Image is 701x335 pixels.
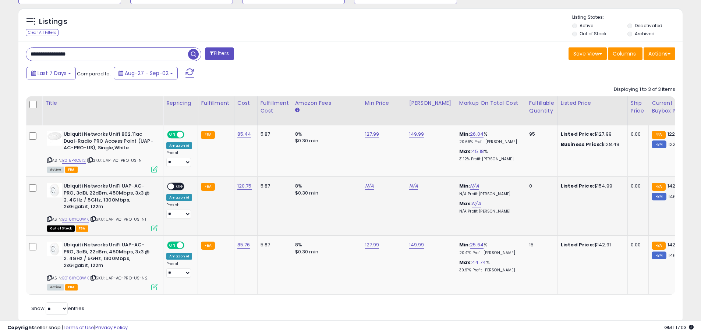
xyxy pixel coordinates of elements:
button: Aug-27 - Sep-02 [114,67,178,79]
small: Amazon Fees. [295,107,300,114]
div: Preset: [166,150,192,167]
span: 122.98 [668,141,683,148]
div: % [459,259,520,273]
div: 8% [295,242,356,248]
div: % [459,242,520,255]
div: Current Buybox Price [652,99,690,115]
small: FBA [652,242,665,250]
span: | SKU: UAP-AC-PRO-US-N2 [90,275,148,281]
h5: Listings [39,17,67,27]
div: 5.87 [261,242,286,248]
div: ASIN: [47,131,157,172]
span: Show: entries [31,305,84,312]
div: 8% [295,183,356,189]
a: B015PRO512 [62,157,86,164]
span: | SKU: UAP-AC-PRO-US-N1 [90,216,146,222]
p: Listing States: [572,14,683,21]
div: Cost [237,99,254,107]
a: Terms of Use [63,324,94,331]
div: Title [45,99,160,107]
div: seller snap | | [7,324,128,331]
div: ASIN: [47,242,157,289]
div: 0 [529,183,552,189]
a: Privacy Policy [95,324,128,331]
b: Max: [459,259,472,266]
div: 95 [529,131,552,138]
label: Deactivated [635,22,662,29]
span: All listings that are currently out of stock and unavailable for purchase on Amazon [47,225,75,232]
a: N/A [472,200,481,207]
span: FBA [65,284,78,291]
small: FBA [652,131,665,139]
b: Ubiquiti Networks UniFi UAP-AC-PRO, 3dBi, 22dBm, 450Mbps, 3x3 @ 2. 4GHz / 5GHz, 1300Mbps, 2xGigab... [64,183,153,212]
div: Ship Price [631,99,645,115]
th: The percentage added to the cost of goods (COGS) that forms the calculator for Min & Max prices. [456,96,526,125]
div: % [459,148,520,162]
small: FBA [652,183,665,191]
p: 30.91% Profit [PERSON_NAME] [459,268,520,273]
button: Columns [608,47,642,60]
div: Fulfillment [201,99,231,107]
div: Markup on Total Cost [459,99,523,107]
span: FBA [65,167,78,173]
span: ON [168,132,177,138]
span: ON [168,242,177,249]
label: Out of Stock [580,31,606,37]
div: Listed Price [561,99,624,107]
span: Columns [613,50,636,57]
a: B016XYQ3WK [62,275,89,281]
div: $0.30 min [295,138,356,144]
span: All listings currently available for purchase on Amazon [47,284,64,291]
b: Max: [459,148,472,155]
small: FBA [201,131,215,139]
span: OFF [183,132,195,138]
p: 20.66% Profit [PERSON_NAME] [459,139,520,145]
b: Listed Price: [561,182,594,189]
span: Aug-27 - Sep-02 [125,70,169,77]
div: 0.00 [631,183,643,189]
p: N/A Profit [PERSON_NAME] [459,192,520,197]
a: 85.76 [237,241,250,249]
b: Business Price: [561,141,601,148]
p: N/A Profit [PERSON_NAME] [459,209,520,214]
span: 2025-09-10 17:03 GMT [664,324,694,331]
button: Last 7 Days [26,67,76,79]
p: 20.41% Profit [PERSON_NAME] [459,250,520,256]
img: 21TRe1HoP9L._SL40_.jpg [47,242,62,256]
div: Fulfillment Cost [261,99,289,115]
span: Compared to: [77,70,111,77]
div: $154.99 [561,183,622,189]
button: Actions [644,47,675,60]
button: Save View [569,47,607,60]
div: Min Price [365,99,403,107]
b: Ubiquiti Networks UniFi UAP-AC-PRO, 3dBi, 22dBm, 450Mbps, 3x3 @ 2. 4GHz / 5GHz, 1300Mbps, 2xGigab... [64,242,153,271]
div: Amazon AI [166,253,192,260]
span: All listings currently available for purchase on Amazon [47,167,64,173]
a: 25.64 [470,241,484,249]
span: 122.95 [668,131,682,138]
div: Amazon AI [166,194,192,201]
div: $128.49 [561,141,622,148]
small: FBM [652,140,666,148]
b: Max: [459,200,472,207]
a: 127.99 [365,241,379,249]
b: Listed Price: [561,131,594,138]
div: $127.99 [561,131,622,138]
a: N/A [365,182,374,190]
img: 21TRe1HoP9L._SL40_.jpg [47,183,62,197]
small: FBA [201,183,215,191]
a: B016XYQ3WK [62,216,89,222]
img: 11FNzPpM64L._SL40_.jpg [47,131,62,146]
p: 31.12% Profit [PERSON_NAME] [459,157,520,162]
a: N/A [409,182,418,190]
div: Amazon Fees [295,99,359,107]
span: | SKU: UAP-AC-PRO-US-N [87,157,142,163]
div: Preset: [166,261,192,278]
a: 120.75 [237,182,252,190]
div: Preset: [166,203,192,219]
div: Repricing [166,99,195,107]
b: Ubiquiti Networks Unifi 802.11ac Dual-Radio PRO Access Point (UAP-AC-PRO-US), Single,White [64,131,153,153]
div: 5.87 [261,183,286,189]
b: Min: [459,131,470,138]
div: 15 [529,242,552,248]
